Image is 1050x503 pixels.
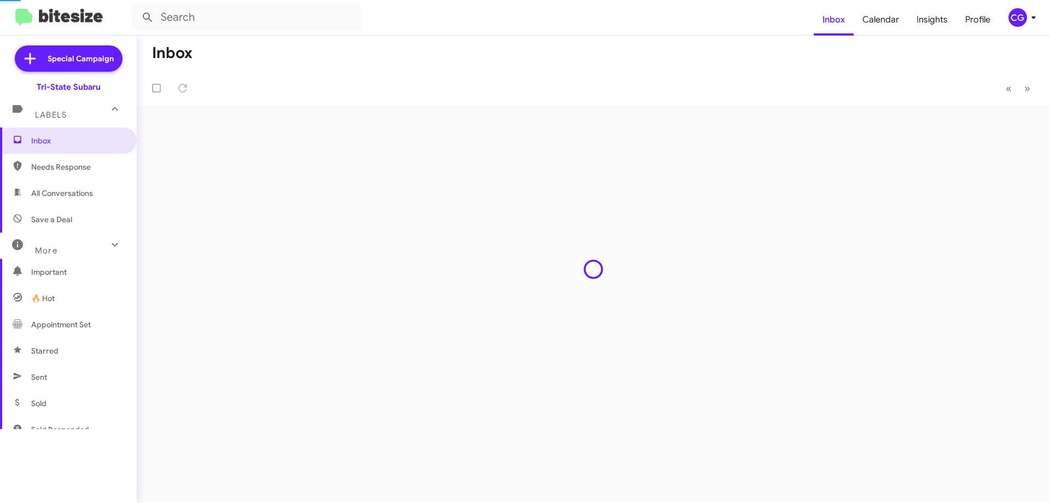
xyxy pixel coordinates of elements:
[31,398,46,409] span: Sold
[48,53,114,64] span: Special Campaign
[31,319,91,330] span: Appointment Set
[31,372,47,383] span: Sent
[132,4,362,31] input: Search
[31,188,93,199] span: All Conversations
[35,246,57,256] span: More
[31,135,124,146] span: Inbox
[37,82,101,92] div: Tri-State Subaru
[1018,77,1037,100] button: Next
[31,424,89,435] span: Sold Responded
[31,267,124,277] span: Important
[31,293,55,304] span: 🔥 Hot
[1024,82,1030,95] span: »
[956,4,999,36] a: Profile
[35,110,67,120] span: Labels
[31,214,72,225] span: Save a Deal
[814,4,854,36] a: Inbox
[152,44,192,62] h1: Inbox
[999,77,1018,100] button: Previous
[854,4,908,36] a: Calendar
[15,45,122,72] a: Special Campaign
[1000,77,1037,100] nav: Page navigation example
[1006,82,1012,95] span: «
[999,8,1038,27] button: CG
[1008,8,1027,27] div: CG
[31,161,124,172] span: Needs Response
[908,4,956,36] a: Insights
[31,345,59,356] span: Starred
